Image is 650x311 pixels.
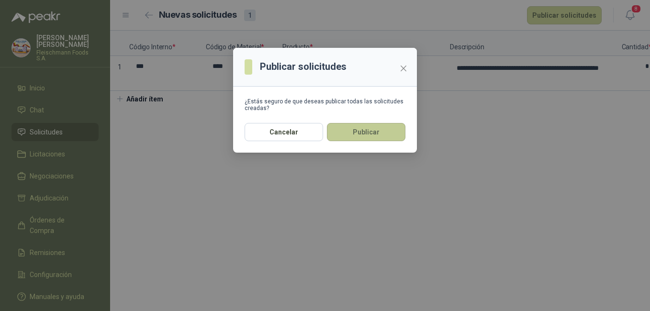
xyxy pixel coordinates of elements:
button: Close [396,61,411,76]
div: ¿Estás seguro de que deseas publicar todas las solicitudes creadas? [245,98,405,111]
button: Cancelar [245,123,323,141]
button: Publicar [327,123,405,141]
span: close [400,65,407,72]
h3: Publicar solicitudes [260,59,347,74]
